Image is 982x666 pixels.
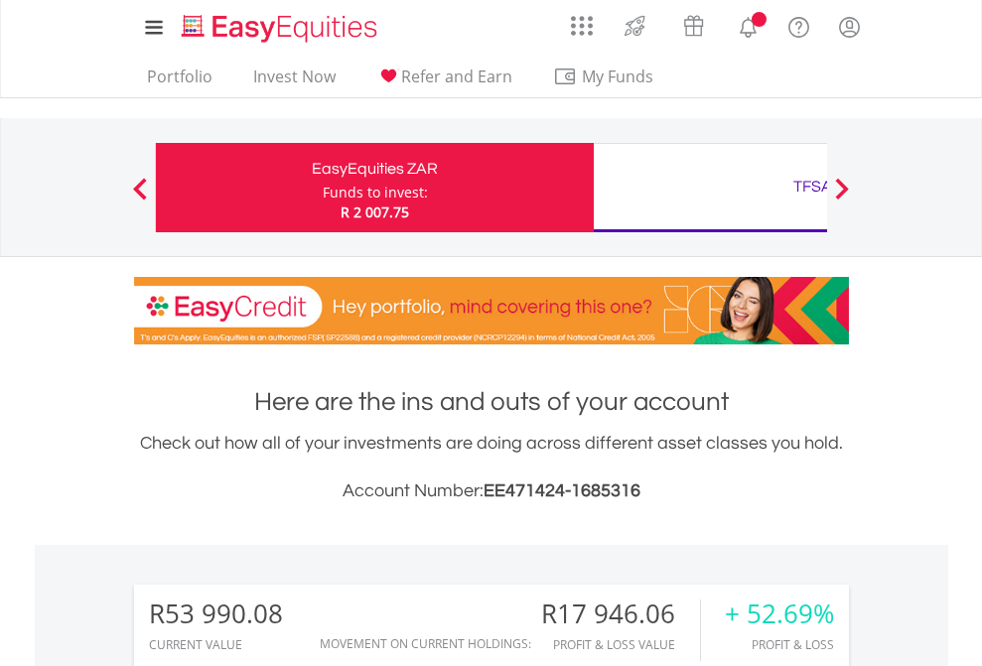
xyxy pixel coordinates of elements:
div: CURRENT VALUE [149,638,283,651]
img: thrive-v2.svg [619,10,651,42]
div: Profit & Loss Value [541,638,700,651]
a: AppsGrid [558,5,606,37]
div: Movement on Current Holdings: [320,637,531,650]
div: Profit & Loss [725,638,834,651]
a: Home page [174,5,385,45]
a: Vouchers [664,5,723,42]
img: grid-menu-icon.svg [571,15,593,37]
span: My Funds [553,64,683,89]
h1: Here are the ins and outs of your account [134,384,849,420]
h3: Account Number: [134,477,849,505]
span: R 2 007.75 [341,202,409,221]
button: Previous [120,188,160,207]
a: Invest Now [245,67,344,97]
div: + 52.69% [725,599,834,628]
img: EasyCredit Promotion Banner [134,277,849,344]
div: Check out how all of your investments are doing across different asset classes you hold. [134,430,849,505]
button: Next [822,188,862,207]
div: R17 946.06 [541,599,700,628]
a: Portfolio [139,67,220,97]
a: FAQ's and Support [773,5,824,45]
span: EE471424-1685316 [484,481,640,500]
a: Refer and Earn [368,67,520,97]
img: EasyEquities_Logo.png [178,12,385,45]
img: vouchers-v2.svg [677,10,710,42]
a: My Profile [824,5,875,49]
div: Funds to invest: [323,183,428,202]
a: Notifications [723,5,773,45]
div: EasyEquities ZAR [168,155,582,183]
span: Refer and Earn [401,66,512,87]
div: R53 990.08 [149,599,283,628]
